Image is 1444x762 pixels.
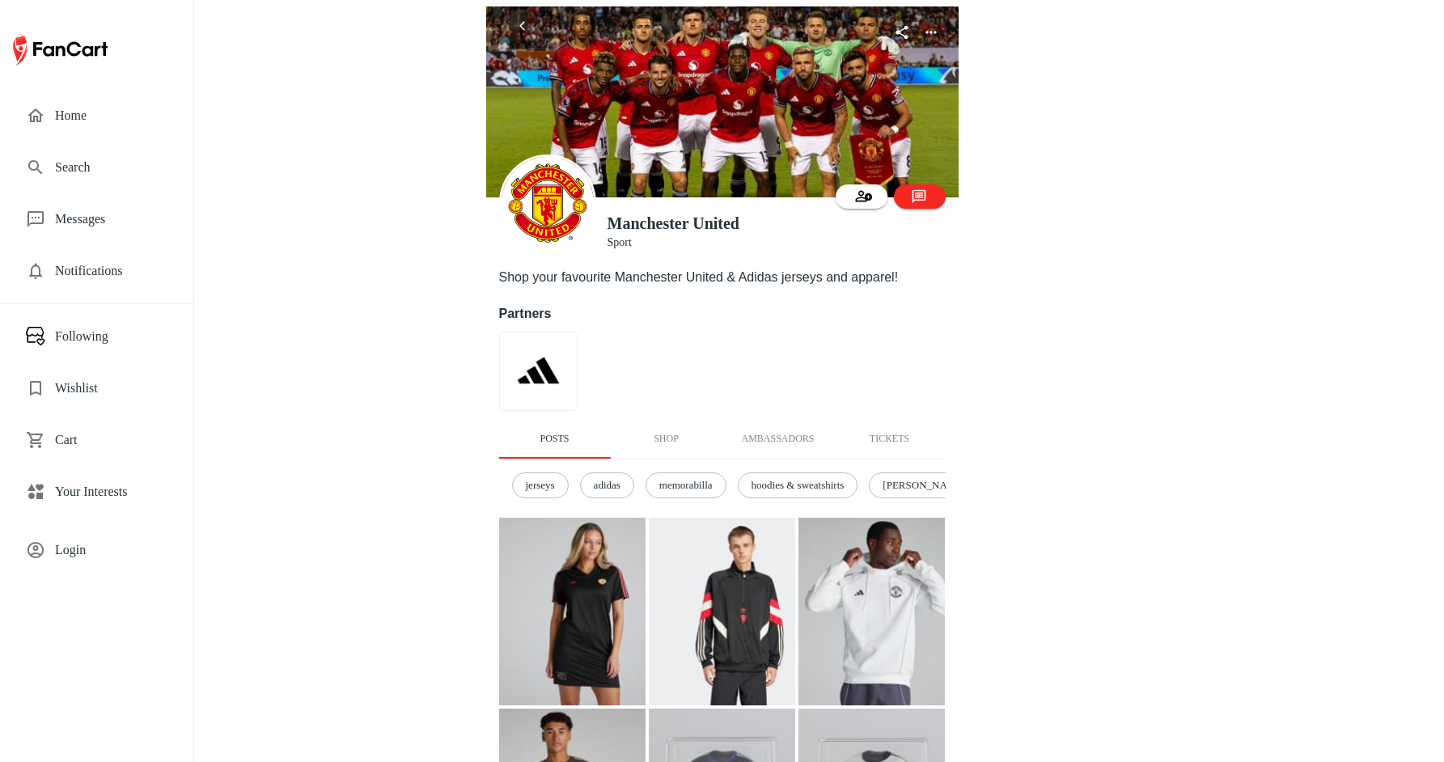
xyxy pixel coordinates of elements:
[13,96,180,135] div: Home
[743,477,853,493] span: hoodies & sweatshirts
[55,261,167,281] span: Notifications
[55,379,167,398] span: Wishlist
[55,210,167,229] span: Messages
[486,6,959,197] img: Cover Image
[13,531,180,569] div: Login
[499,268,946,287] div: Shop your favourite Manchester United & Adidas jerseys and apparel!
[55,327,167,346] span: Following
[13,472,180,511] div: Your Interests
[55,430,167,450] span: Cart
[13,252,180,290] div: Notifications
[13,200,180,239] div: Messages
[13,148,180,187] div: Search
[55,482,167,502] span: Your Interests
[13,421,180,459] div: Cart
[646,472,726,498] div: memorabilla
[517,477,564,493] span: jerseys
[608,214,740,233] h3: Manchester United
[834,420,946,459] button: Tickets
[585,477,629,493] span: adidas
[502,157,594,249] img: Store profile
[608,234,740,252] h6: Sport
[55,158,167,177] span: Search
[894,184,946,209] button: Message
[499,420,611,459] button: Posts
[874,477,975,493] span: [PERSON_NAME]
[55,540,167,560] span: Login
[13,369,180,408] div: Wishlist
[13,31,108,70] img: FanCart logo
[580,472,634,498] div: adidas
[649,518,795,705] img: post image
[55,106,167,125] span: Home
[869,472,980,498] div: [PERSON_NAME]
[499,304,946,324] h4: Partners
[798,518,945,705] img: post image
[853,188,870,212] div: Follow
[13,317,180,356] div: Following
[722,420,834,459] button: Ambassadors
[499,518,646,705] img: post image
[738,472,858,498] div: hoodies & sweatshirts
[512,472,569,498] div: jerseys
[611,420,722,459] button: Shop
[499,332,578,411] img: 12773f58f0-9fe9-11ed-95be-47ff019e1394.jpg
[650,477,722,493] span: memorabilla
